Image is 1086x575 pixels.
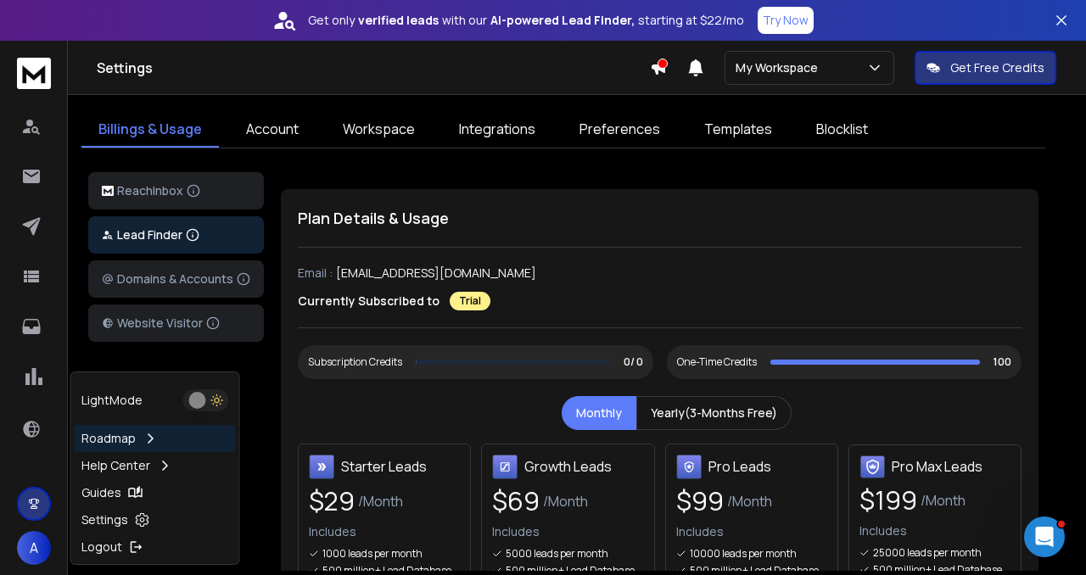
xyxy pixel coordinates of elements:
p: Guides [81,484,121,501]
p: 0/ 0 [624,355,643,369]
h1: Settings [97,58,650,78]
a: Workspace [326,112,432,148]
button: Yearly(3-Months Free) [636,396,792,430]
button: Lead Finder [88,216,264,254]
strong: verified leads [358,12,439,29]
p: Includes [309,523,460,540]
h3: Pro Leads [708,456,771,477]
img: logo [102,186,114,197]
h3: Growth Leads [524,456,612,477]
span: /Month [727,491,772,511]
h1: Plan Details & Usage [298,206,1022,230]
div: Trial [450,292,490,310]
a: Preferences [563,112,677,148]
p: Currently Subscribed to [298,293,439,310]
p: Get Free Credits [950,59,1044,76]
a: Blocklist [799,112,885,148]
p: Try Now [763,12,809,29]
p: 100 [994,355,1011,369]
span: $ 99 [676,486,724,516]
a: Roadmap [75,425,236,452]
p: Includes [859,522,1010,539]
p: Email : [298,265,333,282]
button: A [17,531,51,565]
span: /Month [921,490,966,511]
p: Get only with our starting at $22/mo [308,12,744,29]
a: Account [229,112,316,148]
iframe: Intercom live chat [1024,516,1065,557]
a: Billings & Usage [81,112,219,148]
span: /Month [543,491,588,511]
p: Settings [81,511,128,528]
p: Help Center [81,457,150,474]
p: 5000 leads per month [506,547,608,561]
p: Roadmap [81,430,136,447]
p: My Workspace [736,59,825,76]
a: Integrations [442,112,552,148]
img: logo [17,58,51,89]
button: Get Free Credits [915,51,1056,85]
a: Templates [687,112,789,148]
a: Settings [75,506,236,533]
button: ReachInbox [88,172,264,209]
h3: Pro Max Leads [892,456,982,477]
button: Domains & Accounts [88,260,264,298]
a: Help Center [75,452,236,479]
p: [EMAIL_ADDRESS][DOMAIN_NAME] [336,265,536,282]
span: $ 199 [859,485,917,516]
h3: Starter Leads [341,456,427,477]
div: One-Time Credits [677,355,757,369]
p: Includes [676,523,827,540]
span: $ 69 [492,486,540,516]
p: 1000 leads per month [322,547,423,561]
p: Light Mode [81,392,143,409]
p: 10000 leads per month [690,547,797,561]
a: Guides [75,479,236,506]
button: Try Now [758,7,814,34]
button: Website Visitor [88,304,264,342]
strong: AI-powered Lead Finder, [490,12,635,29]
span: $ 29 [309,486,355,516]
p: Logout [81,539,122,555]
p: Includes [492,523,643,540]
span: /Month [358,491,403,511]
p: 25000 leads per month [873,546,982,560]
button: Monthly [562,396,636,430]
div: Subscription Credits [308,355,402,369]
